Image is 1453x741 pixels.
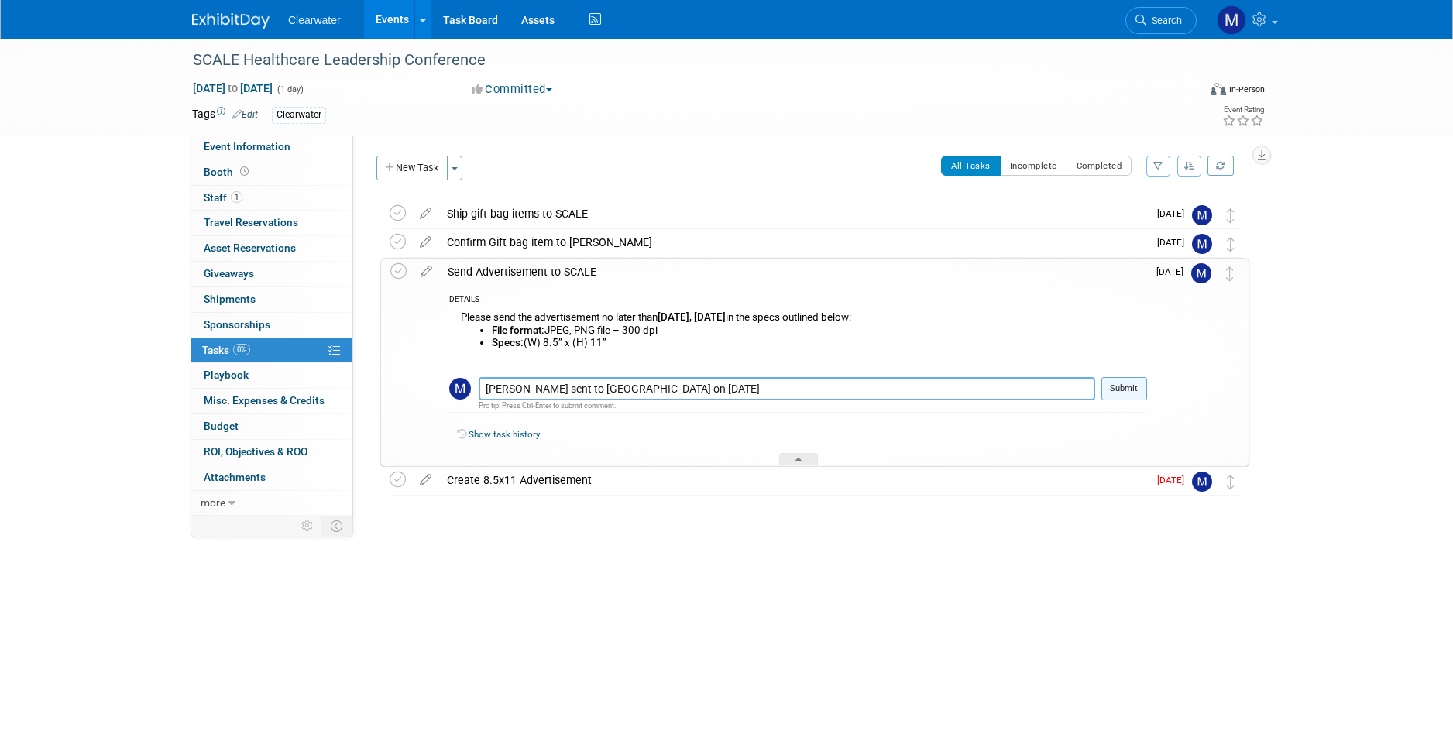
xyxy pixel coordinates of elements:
[412,473,439,487] a: edit
[1192,234,1212,254] img: Monica Pastor
[191,389,352,413] a: Misc. Expenses & Credits
[1227,475,1235,489] i: Move task
[202,344,250,356] span: Tasks
[412,207,439,221] a: edit
[321,516,353,536] td: Toggle Event Tabs
[1207,156,1234,176] a: Refresh
[204,369,249,381] span: Playbook
[204,267,254,280] span: Giveaways
[192,106,258,124] td: Tags
[1105,81,1265,104] div: Event Format
[204,394,325,407] span: Misc. Expenses & Credits
[439,229,1148,256] div: Confirm Gift bag item to [PERSON_NAME]
[204,445,307,458] span: ROI, Objectives & ROO
[1157,237,1192,248] span: [DATE]
[233,344,250,355] span: 0%
[1217,5,1246,35] img: Monica Pastor
[191,440,352,465] a: ROI, Objectives & ROO
[449,307,1147,364] div: Please send the advertisement no later than in the specs outlined below:
[413,265,440,279] a: edit
[492,324,1147,337] li: JPEG, PNG file – 300 dpi
[1067,156,1132,176] button: Completed
[191,363,352,388] a: Playbook
[191,211,352,235] a: Travel Reservations
[201,496,225,509] span: more
[376,156,448,180] button: New Task
[439,467,1148,493] div: Create 8.5x11 Advertisement
[1222,106,1264,114] div: Event Rating
[191,236,352,261] a: Asset Reservations
[1191,263,1211,283] img: Monica Pastor
[469,429,540,440] a: Show task history
[191,262,352,286] a: Giveaways
[231,191,242,203] span: 1
[191,414,352,439] a: Budget
[492,337,1147,349] li: (W) 8.5” x (H) 11”
[466,81,558,98] button: Committed
[191,338,352,363] a: Tasks0%
[204,318,270,331] span: Sponsorships
[439,201,1148,227] div: Ship gift bag items to SCALE
[192,13,270,29] img: ExhibitDay
[191,287,352,312] a: Shipments
[191,186,352,211] a: Staff1
[1146,15,1182,26] span: Search
[191,491,352,516] a: more
[225,82,240,94] span: to
[492,337,524,348] b: Specs:
[204,191,242,204] span: Staff
[1000,156,1067,176] button: Incomplete
[1227,237,1235,252] i: Move task
[294,516,321,536] td: Personalize Event Tab Strip
[1226,266,1234,281] i: Move task
[191,160,352,185] a: Booth
[191,465,352,490] a: Attachments
[449,378,471,400] img: Monica Pastor
[187,46,1173,74] div: SCALE Healthcare Leadership Conference
[1157,475,1192,485] span: [DATE]
[492,324,544,336] b: File format:
[237,166,252,177] span: Booth not reserved yet
[204,471,266,483] span: Attachments
[1156,266,1191,277] span: [DATE]
[449,294,1147,307] div: DETAILS
[694,311,726,323] b: [DATE]
[272,107,326,123] div: Clearwater
[191,135,352,160] a: Event Information
[1192,205,1212,225] img: Monica Pastor
[1101,377,1147,400] button: Submit
[204,293,256,305] span: Shipments
[276,84,304,94] span: (1 day)
[1211,83,1226,95] img: Format-Inperson.png
[479,400,1095,410] div: Pro tip: Press Ctrl-Enter to submit comment.
[658,311,692,323] b: [DATE],
[204,420,239,432] span: Budget
[204,140,290,153] span: Event Information
[1125,7,1197,34] a: Search
[288,14,341,26] span: Clearwater
[191,313,352,338] a: Sponsorships
[232,109,258,120] a: Edit
[440,259,1147,285] div: Send Advertisement to SCALE
[1192,472,1212,492] img: Monica Pastor
[941,156,1001,176] button: All Tasks
[1228,84,1265,95] div: In-Person
[192,81,273,95] span: [DATE] [DATE]
[1227,208,1235,223] i: Move task
[412,235,439,249] a: edit
[1157,208,1192,219] span: [DATE]
[204,166,252,178] span: Booth
[204,242,296,254] span: Asset Reservations
[204,216,298,228] span: Travel Reservations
